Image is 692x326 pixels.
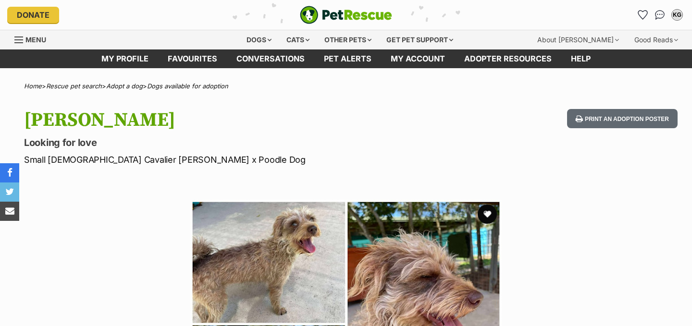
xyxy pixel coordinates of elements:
[318,30,378,49] div: Other pets
[158,49,227,68] a: Favourites
[25,36,46,44] span: Menu
[455,49,561,68] a: Adopter resources
[46,82,102,90] a: Rescue pet search
[24,109,422,131] h1: [PERSON_NAME]
[147,82,228,90] a: Dogs available for adoption
[24,136,422,149] p: Looking for love
[381,49,455,68] a: My account
[24,82,42,90] a: Home
[635,7,685,23] ul: Account quick links
[280,30,316,49] div: Cats
[531,30,626,49] div: About [PERSON_NAME]
[652,7,667,23] a: Conversations
[24,153,422,166] p: Small [DEMOGRAPHIC_DATA] Cavalier [PERSON_NAME] x Poodle Dog
[106,82,143,90] a: Adopt a dog
[240,30,278,49] div: Dogs
[227,49,314,68] a: conversations
[635,7,650,23] a: Favourites
[300,6,392,24] a: PetRescue
[672,10,682,20] div: KG
[669,7,685,23] button: My account
[561,49,600,68] a: Help
[380,30,460,49] div: Get pet support
[655,10,665,20] img: chat-41dd97257d64d25036548639549fe6c8038ab92f7586957e7f3b1b290dea8141.svg
[314,49,381,68] a: Pet alerts
[628,30,685,49] div: Good Reads
[7,7,59,23] a: Donate
[567,109,678,129] button: Print an adoption poster
[300,6,392,24] img: logo-e224e6f780fb5917bec1dbf3a21bbac754714ae5b6737aabdf751b685950b380.svg
[14,30,53,48] a: Menu
[478,205,497,224] button: favourite
[92,49,158,68] a: My profile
